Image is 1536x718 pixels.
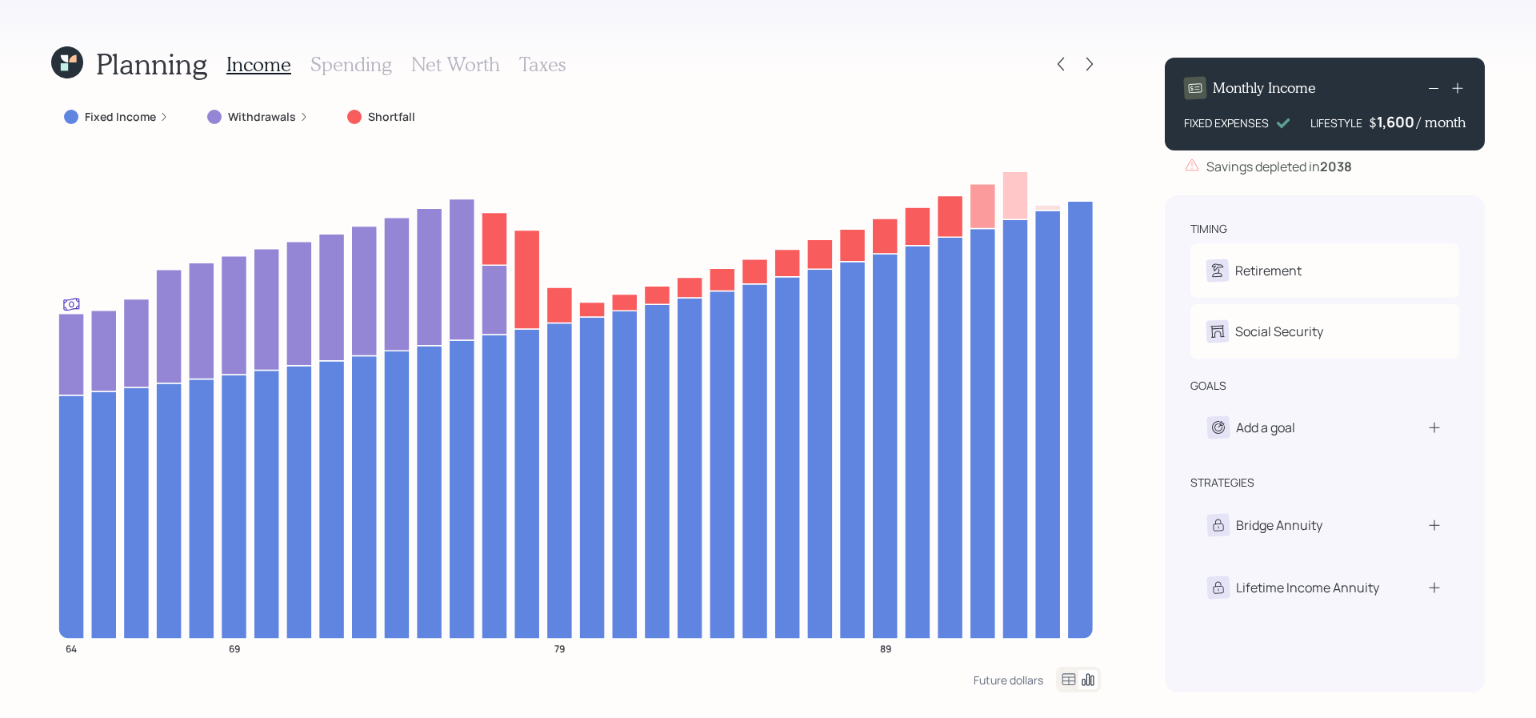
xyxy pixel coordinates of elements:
[368,109,415,125] label: Shortfall
[310,53,392,76] h3: Spending
[1236,515,1322,535] div: Bridge Annuity
[66,641,77,655] tspan: 64
[519,53,566,76] h3: Taxes
[96,46,207,81] h1: Planning
[880,641,891,655] tspan: 89
[1320,158,1352,175] b: 2038
[1213,79,1316,97] h4: Monthly Income
[1377,112,1417,131] div: 1,600
[1236,578,1379,597] div: Lifetime Income Annuity
[229,641,240,655] tspan: 69
[974,672,1043,688] div: Future dollars
[1417,114,1466,131] h4: / month
[1310,114,1362,131] div: LIFESTYLE
[1190,475,1254,491] div: strategies
[228,109,296,125] label: Withdrawals
[1184,114,1269,131] div: FIXED EXPENSES
[226,53,291,76] h3: Income
[1190,221,1227,237] div: timing
[1190,378,1226,394] div: goals
[1369,114,1377,131] h4: $
[1235,261,1302,280] div: Retirement
[85,109,156,125] label: Fixed Income
[411,53,500,76] h3: Net Worth
[1236,418,1295,437] div: Add a goal
[1206,157,1352,176] div: Savings depleted in
[1235,322,1323,341] div: Social Security
[554,641,565,655] tspan: 79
